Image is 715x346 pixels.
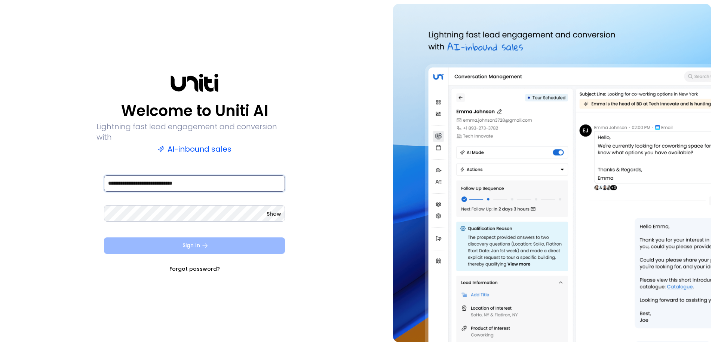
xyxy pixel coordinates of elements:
[393,4,711,342] img: auth-hero.png
[96,121,292,142] p: Lightning fast lead engagement and conversion with
[121,102,268,120] p: Welcome to Uniti AI
[104,237,285,254] button: Sign In
[169,265,220,273] a: Forgot password?
[267,210,281,218] button: Show
[158,144,231,154] p: AI-inbound sales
